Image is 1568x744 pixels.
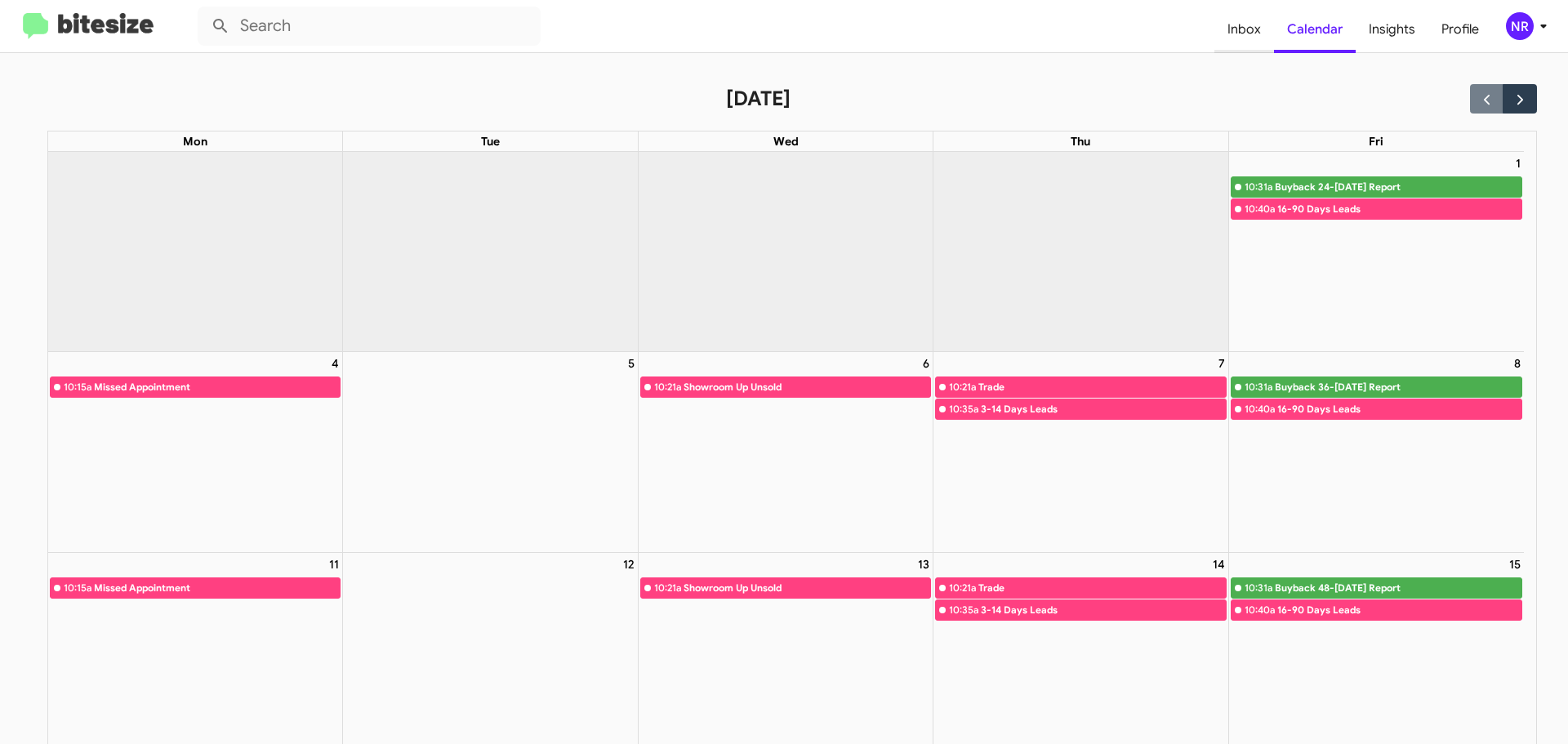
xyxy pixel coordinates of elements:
[64,580,91,596] div: 10:15a
[1428,6,1492,53] a: Profile
[1277,201,1521,217] div: 16-90 Days Leads
[949,401,978,417] div: 10:35a
[180,131,211,151] a: Monday
[478,131,503,151] a: Tuesday
[684,580,930,596] div: Showroom Up Unsold
[684,379,930,395] div: Showroom Up Unsold
[625,352,638,375] a: August 5, 2025
[949,602,978,618] div: 10:35a
[1274,6,1356,53] a: Calendar
[981,602,1225,618] div: 3-14 Days Leads
[1209,553,1228,576] a: August 14, 2025
[1214,6,1274,53] a: Inbox
[94,580,341,596] div: Missed Appointment
[1245,379,1272,395] div: 10:31a
[920,352,933,375] a: August 6, 2025
[1275,379,1521,395] div: Buyback 36-[DATE] Report
[1492,12,1550,40] button: NR
[1245,179,1272,195] div: 10:31a
[1506,553,1524,576] a: August 15, 2025
[1512,152,1524,175] a: August 1, 2025
[654,580,681,596] div: 10:21a
[1365,131,1387,151] a: Friday
[1506,12,1534,40] div: NR
[770,131,802,151] a: Wednesday
[328,352,342,375] a: August 4, 2025
[64,379,91,395] div: 10:15a
[94,379,341,395] div: Missed Appointment
[1228,152,1523,352] td: August 1, 2025
[343,351,638,552] td: August 5, 2025
[638,351,933,552] td: August 6, 2025
[1277,401,1521,417] div: 16-90 Days Leads
[933,351,1228,552] td: August 7, 2025
[1356,6,1428,53] a: Insights
[1503,84,1536,113] button: Next month
[978,379,1225,395] div: Trade
[949,580,976,596] div: 10:21a
[1245,401,1275,417] div: 10:40a
[198,7,541,46] input: Search
[726,86,791,112] h2: [DATE]
[1215,352,1228,375] a: August 7, 2025
[1275,179,1521,195] div: Buyback 24-[DATE] Report
[1470,84,1503,113] button: Previous month
[1067,131,1094,151] a: Thursday
[949,379,976,395] div: 10:21a
[1228,351,1523,552] td: August 8, 2025
[1245,580,1272,596] div: 10:31a
[654,379,681,395] div: 10:21a
[1245,602,1275,618] div: 10:40a
[978,580,1225,596] div: Trade
[915,553,933,576] a: August 13, 2025
[1275,580,1521,596] div: Buyback 48-[DATE] Report
[48,351,343,552] td: August 4, 2025
[1511,352,1524,375] a: August 8, 2025
[1277,602,1521,618] div: 16-90 Days Leads
[1245,201,1275,217] div: 10:40a
[981,401,1225,417] div: 3-14 Days Leads
[620,553,638,576] a: August 12, 2025
[326,553,342,576] a: August 11, 2025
